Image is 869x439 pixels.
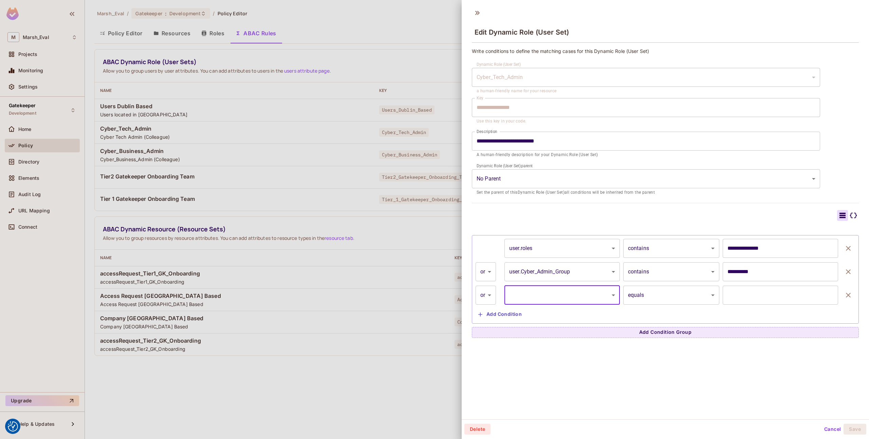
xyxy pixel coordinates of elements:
[623,262,720,281] div: contains
[504,262,620,281] div: user.Cyber_Admin_Group
[477,129,497,134] label: Description
[472,48,859,54] p: Write conditions to define the matching cases for this Dynamic Role (User Set)
[472,169,820,188] div: Without label
[8,421,18,432] img: Revisit consent button
[477,118,815,125] p: Use this key in your code.
[623,286,720,305] div: equals
[623,239,720,258] div: contains
[476,286,496,305] div: or
[477,163,533,169] label: Dynamic Role (User Set) parent
[844,424,866,435] button: Save
[8,421,18,432] button: Consent Preferences
[821,424,844,435] button: Cancel
[477,61,521,67] label: Dynamic Role (User Set)
[477,88,815,95] p: a human-friendly name for your resource
[476,309,524,320] button: Add Condition
[477,189,815,196] p: Set the parent of this Dynamic Role (User Set) all conditions will be inherited from the parent
[504,239,620,258] div: user.roles
[475,28,569,36] span: Edit Dynamic Role (User Set)
[476,262,496,281] div: or
[472,327,859,338] button: Add Condition Group
[472,68,820,87] div: Without label
[477,152,815,158] p: A human-friendly description for your Dynamic Role (User Set)
[477,95,483,101] label: Key
[464,424,491,435] button: Delete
